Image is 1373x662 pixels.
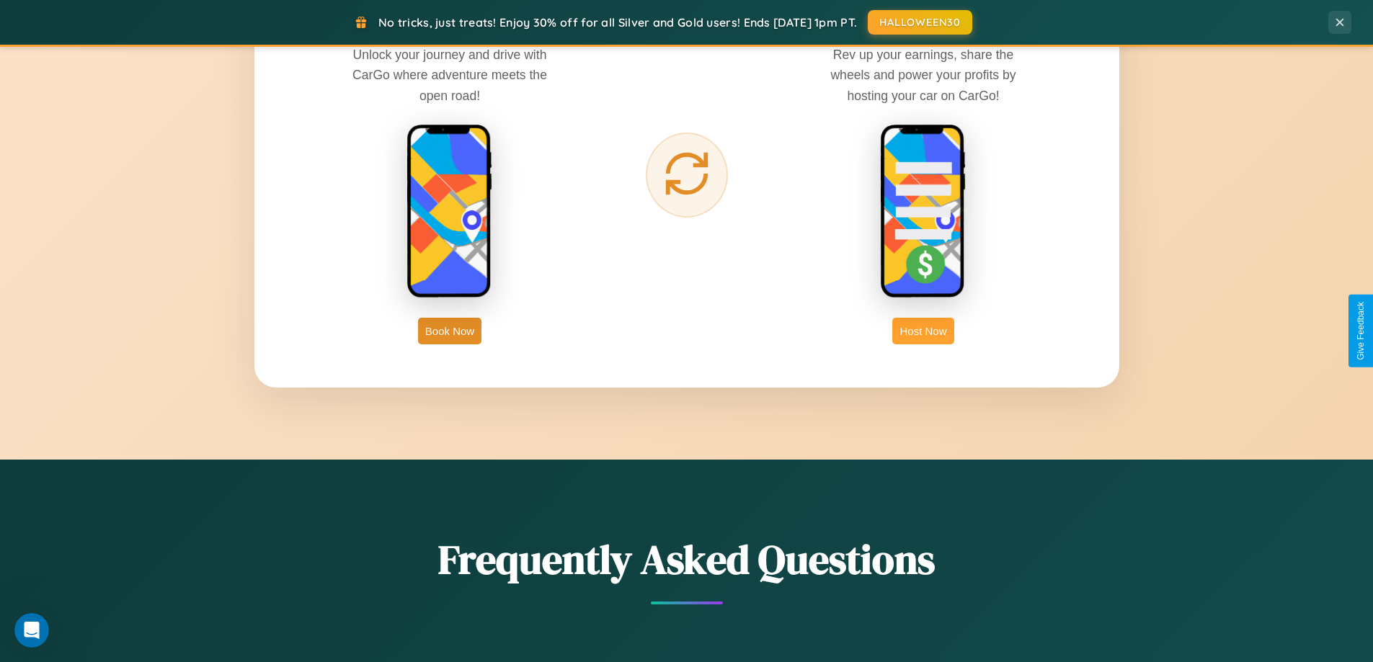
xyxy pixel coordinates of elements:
[1356,302,1366,360] div: Give Feedback
[254,532,1119,587] h2: Frequently Asked Questions
[880,124,967,300] img: host phone
[14,613,49,648] iframe: Intercom live chat
[892,318,954,344] button: Host Now
[342,45,558,105] p: Unlock your journey and drive with CarGo where adventure meets the open road!
[406,124,493,300] img: rent phone
[378,15,857,30] span: No tricks, just treats! Enjoy 30% off for all Silver and Gold users! Ends [DATE] 1pm PT.
[418,318,481,344] button: Book Now
[815,45,1031,105] p: Rev up your earnings, share the wheels and power your profits by hosting your car on CarGo!
[868,10,972,35] button: HALLOWEEN30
